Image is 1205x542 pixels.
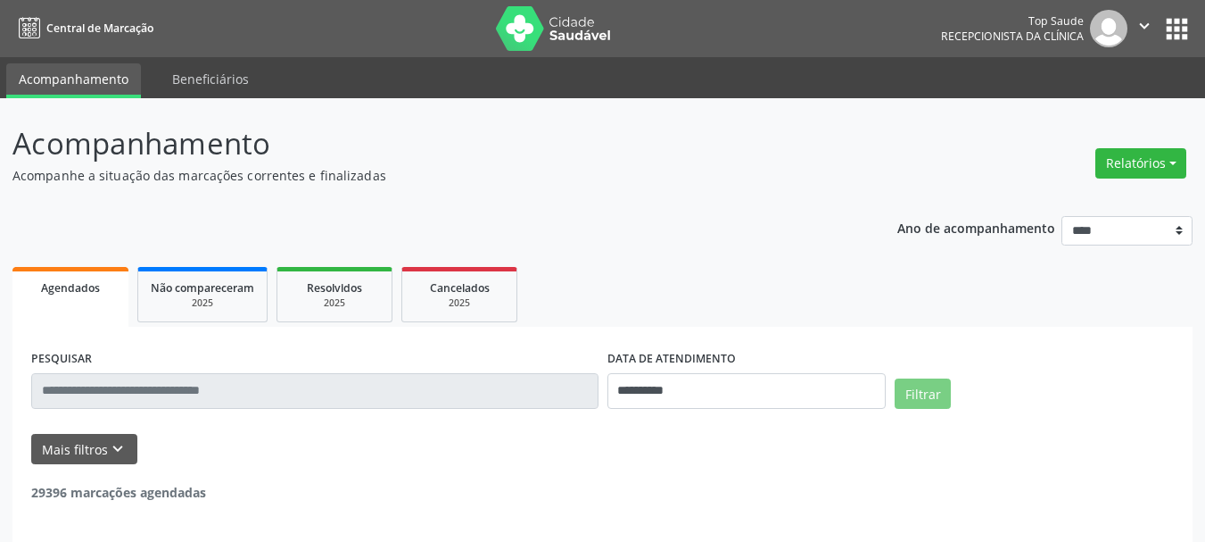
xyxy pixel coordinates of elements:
div: 2025 [290,296,379,310]
a: Central de Marcação [12,13,153,43]
button: Relatórios [1095,148,1186,179]
button:  [1127,10,1161,47]
button: apps [1161,13,1193,45]
span: Central de Marcação [46,21,153,36]
label: PESQUISAR [31,346,92,373]
strong: 29396 marcações agendadas [31,484,206,501]
span: Recepcionista da clínica [941,29,1084,44]
button: Filtrar [895,379,951,409]
img: img [1090,10,1127,47]
p: Ano de acompanhamento [897,216,1055,238]
span: Cancelados [430,280,490,296]
p: Acompanhamento [12,121,838,166]
span: Agendados [41,280,100,296]
div: 2025 [415,296,504,310]
div: 2025 [151,296,254,310]
label: DATA DE ATENDIMENTO [607,346,736,373]
button: Mais filtroskeyboard_arrow_down [31,434,137,465]
span: Resolvidos [307,280,362,296]
span: Não compareceram [151,280,254,296]
p: Acompanhe a situação das marcações correntes e finalizadas [12,166,838,185]
i: keyboard_arrow_down [108,439,128,459]
a: Acompanhamento [6,63,141,98]
i:  [1135,16,1154,36]
a: Beneficiários [160,63,261,95]
div: Top Saude [941,13,1084,29]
